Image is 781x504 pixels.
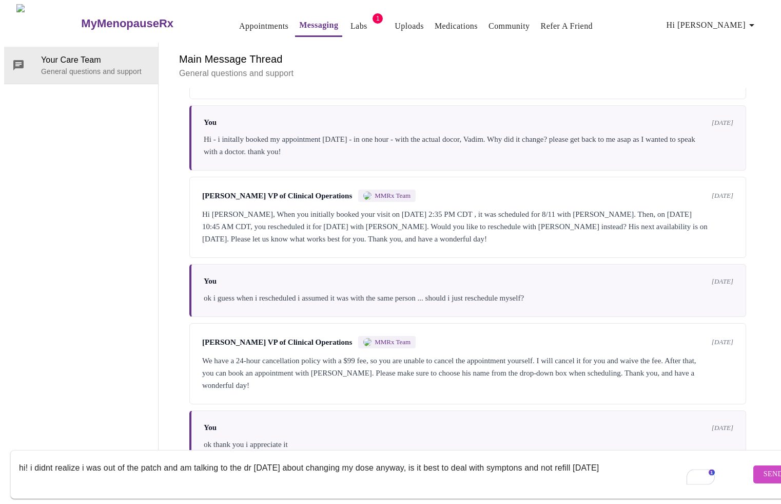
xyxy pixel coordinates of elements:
[373,13,383,24] span: 1
[431,16,482,36] button: Medications
[204,438,733,451] div: ok thank you i appreciate it
[375,192,411,200] span: MMRx Team
[41,54,150,66] span: Your Care Team
[435,19,478,33] a: Medications
[202,338,352,347] span: [PERSON_NAME] VP of Clinical Operations
[41,66,150,77] p: General questions and support
[712,424,733,432] span: [DATE]
[295,15,342,37] button: Messaging
[712,192,733,200] span: [DATE]
[537,16,597,36] button: Refer a Friend
[204,118,217,127] span: You
[363,192,372,200] img: MMRX
[342,16,375,36] button: Labs
[712,338,733,346] span: [DATE]
[489,19,530,33] a: Community
[16,4,80,43] img: MyMenopauseRx Logo
[712,119,733,127] span: [DATE]
[179,51,756,67] h6: Main Message Thread
[202,208,733,245] div: Hi [PERSON_NAME], When you initially booked your visit on [DATE] 2:35 PM CDT , it was scheduled f...
[235,16,292,36] button: Appointments
[202,192,352,200] span: [PERSON_NAME] VP of Clinical Operations
[363,338,372,346] img: MMRX
[667,18,758,32] span: Hi [PERSON_NAME]
[375,338,411,346] span: MMRx Team
[204,133,733,158] div: Hi - i initally booked my appointment [DATE] - in one hour - with the actual docor, Vadim. Why di...
[484,16,534,36] button: Community
[712,277,733,286] span: [DATE]
[395,19,424,33] a: Uploads
[4,47,158,84] div: Your Care TeamGeneral questions and support
[299,18,338,32] a: Messaging
[202,354,733,391] div: We have a 24-hour cancellation policy with a $99 fee, so you are unable to cancel the appointment...
[541,19,593,33] a: Refer a Friend
[350,19,367,33] a: Labs
[19,458,751,491] textarea: To enrich screen reader interactions, please activate Accessibility in Grammarly extension settings
[204,423,217,432] span: You
[239,19,288,33] a: Appointments
[179,67,756,80] p: General questions and support
[662,15,762,35] button: Hi [PERSON_NAME]
[204,292,733,304] div: ok i guess when i rescheduled i assumed it was with the same person ... should i just reschedule ...
[204,277,217,286] span: You
[80,6,214,42] a: MyMenopauseRx
[390,16,428,36] button: Uploads
[81,17,173,30] h3: MyMenopauseRx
